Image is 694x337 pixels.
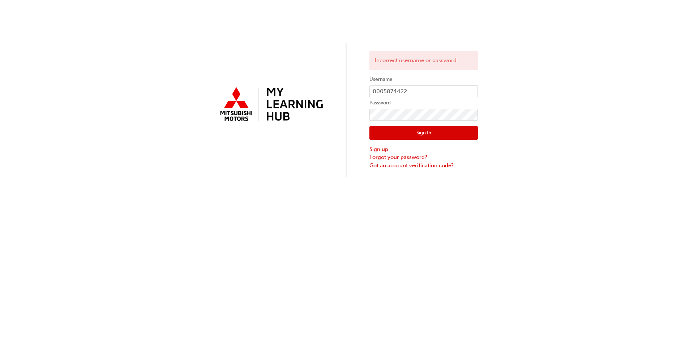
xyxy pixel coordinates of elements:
[369,153,478,161] a: Forgot your password?
[369,161,478,170] a: Got an account verification code?
[369,51,478,70] div: Incorrect username or password.
[216,84,325,125] img: mmal
[369,85,478,98] input: Username
[369,99,478,107] label: Password
[369,145,478,154] a: Sign up
[369,126,478,140] button: Sign In
[369,75,478,84] label: Username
